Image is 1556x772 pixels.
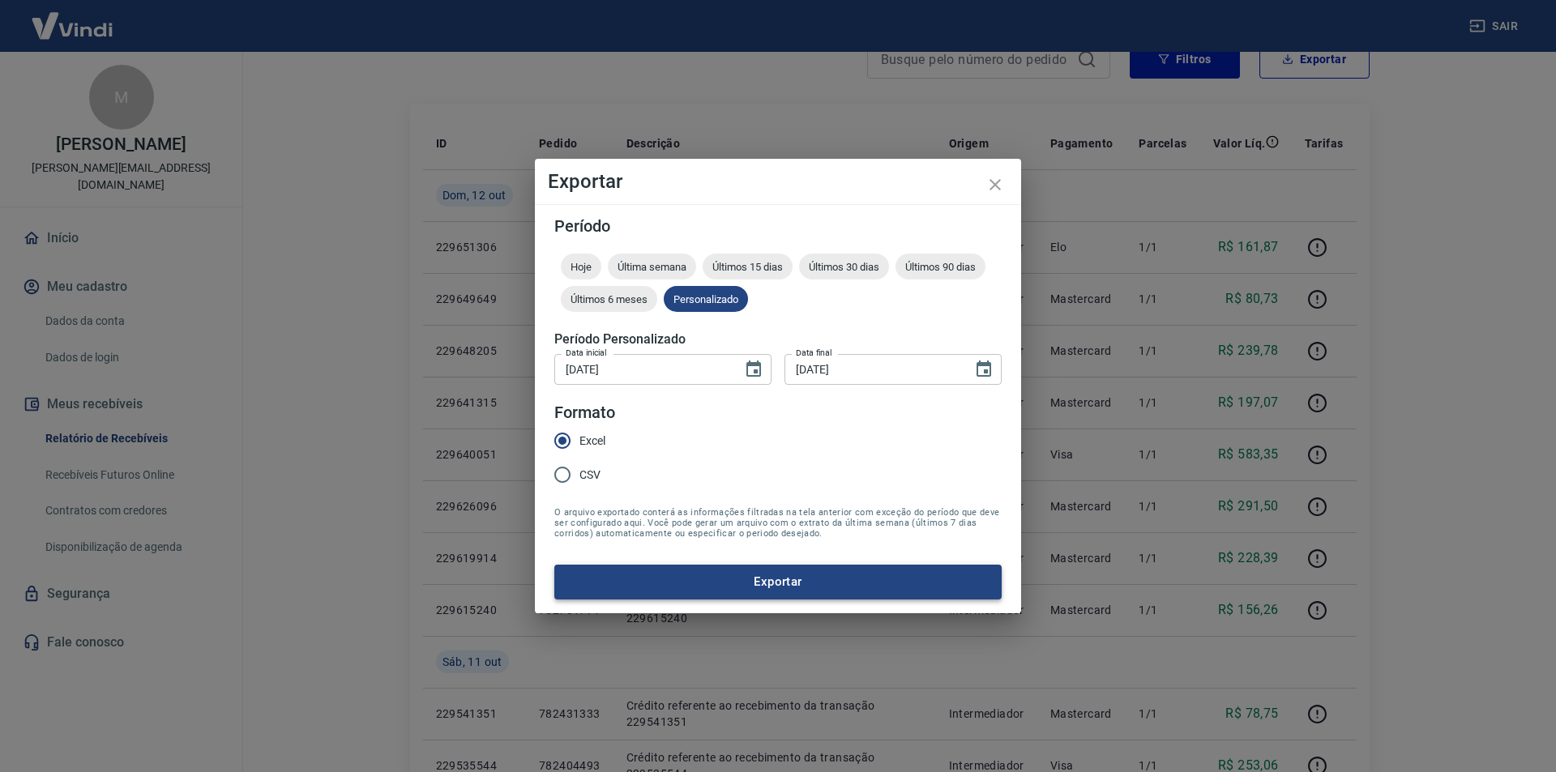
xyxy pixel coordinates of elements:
span: Excel [579,433,605,450]
span: Últimos 15 dias [703,261,793,273]
div: Últimos 15 dias [703,254,793,279]
h4: Exportar [548,172,1008,191]
label: Data final [796,347,832,359]
span: Personalizado [664,293,748,305]
button: Exportar [554,565,1002,599]
span: CSV [579,467,601,484]
h5: Período [554,218,1002,234]
div: Últimos 6 meses [561,286,657,312]
label: Data inicial [566,347,607,359]
div: Hoje [561,254,601,279]
span: Últimos 6 meses [561,293,657,305]
div: Últimos 90 dias [896,254,985,279]
div: Últimos 30 dias [799,254,889,279]
div: Última semana [608,254,696,279]
button: close [976,165,1015,204]
legend: Formato [554,401,615,424]
span: Última semana [608,261,696,273]
span: Últimos 90 dias [896,261,985,273]
button: Choose date, selected date is 12 de out de 2025 [968,353,1000,386]
h5: Período Personalizado [554,331,1002,348]
input: DD/MM/YYYY [784,354,961,384]
span: O arquivo exportado conterá as informações filtradas na tela anterior com exceção do período que ... [554,507,1002,539]
span: Hoje [561,261,601,273]
span: Últimos 30 dias [799,261,889,273]
button: Choose date, selected date is 11 de out de 2025 [737,353,770,386]
div: Personalizado [664,286,748,312]
input: DD/MM/YYYY [554,354,731,384]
